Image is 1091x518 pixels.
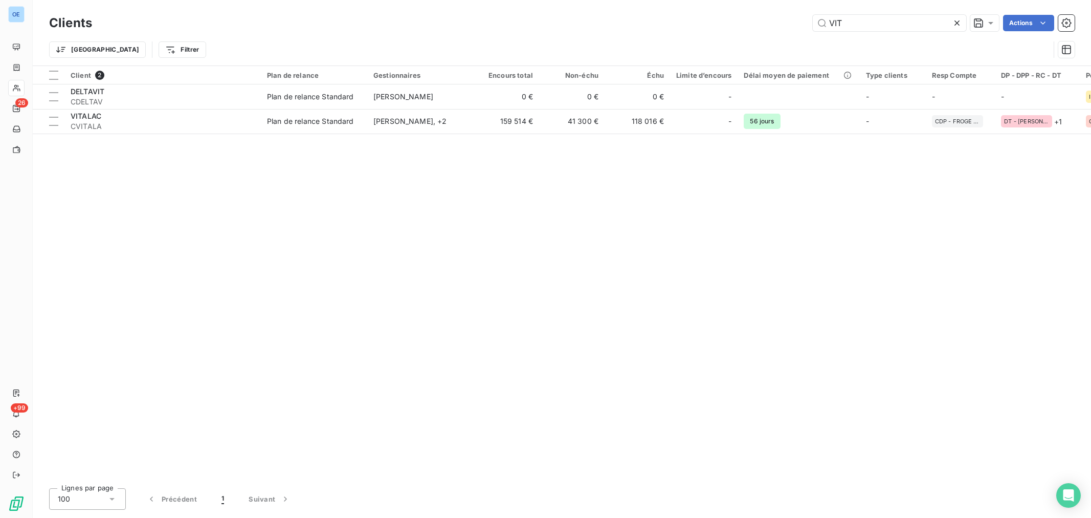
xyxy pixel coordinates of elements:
div: [PERSON_NAME] , + 2 [373,116,467,126]
span: - [728,116,731,126]
span: - [932,92,935,101]
div: Gestionnaires [373,71,467,79]
input: Rechercher [813,15,966,31]
td: 0 € [539,84,605,109]
div: Délai moyen de paiement [744,71,853,79]
span: +99 [11,403,28,413]
a: 26 [8,100,24,117]
span: + 1 [1054,116,1062,127]
td: 41 300 € [539,109,605,134]
span: CDELTAV [71,97,255,107]
span: CDP - FROGE ROMAIN [935,118,980,124]
button: Suivant [236,488,303,510]
td: 118 016 € [605,109,670,134]
span: - [728,92,731,102]
span: 2 [95,71,104,80]
h3: Clients [49,14,92,32]
span: [PERSON_NAME] [373,92,433,101]
div: OE [8,6,25,23]
span: CVITALA [71,121,255,132]
span: 26 [15,98,28,107]
span: - [1001,92,1004,101]
div: Non-échu [545,71,598,79]
div: Échu [611,71,664,79]
div: Open Intercom Messenger [1056,483,1081,508]
span: VITALAC [71,112,101,120]
td: 0 € [605,84,670,109]
div: Type clients [866,71,920,79]
div: Resp Compte [932,71,989,79]
span: 56 jours [744,114,780,129]
span: - [866,117,869,125]
span: 100 [58,494,70,504]
button: [GEOGRAPHIC_DATA] [49,41,146,58]
div: DP - DPP - RC - DT [1001,71,1074,79]
button: Filtrer [159,41,206,58]
button: Précédent [134,488,209,510]
div: Encours total [480,71,533,79]
span: - [866,92,869,101]
div: Plan de relance [267,71,361,79]
button: Actions [1003,15,1054,31]
img: Logo LeanPay [8,495,25,512]
div: Limite d’encours [676,71,731,79]
div: Plan de relance Standard [267,116,354,126]
span: 1 [221,494,224,504]
span: DELTAVIT [71,87,104,96]
td: 0 € [474,84,539,109]
button: 1 [209,488,236,510]
span: Client [71,71,91,79]
span: DT - [PERSON_NAME] [1004,118,1049,124]
td: 159 514 € [474,109,539,134]
div: Plan de relance Standard [267,92,354,102]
